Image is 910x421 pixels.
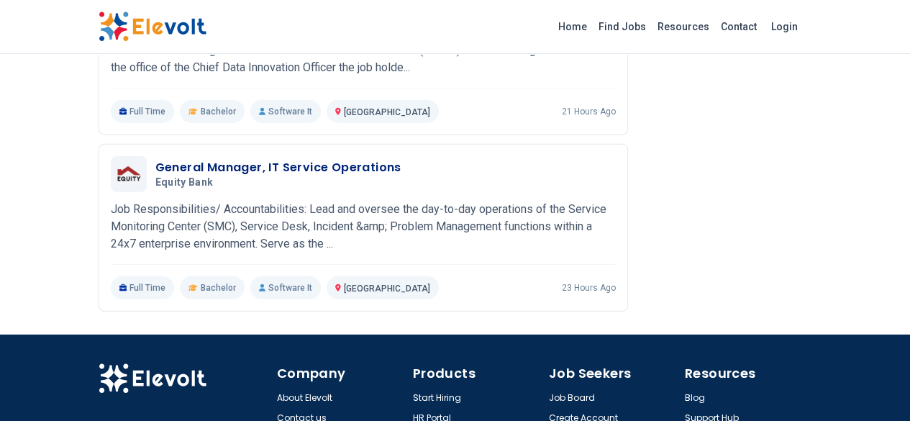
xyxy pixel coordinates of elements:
[593,15,652,38] a: Find Jobs
[111,276,175,299] p: Full Time
[838,352,910,421] iframe: Chat Widget
[114,164,143,184] img: Equity Bank
[685,392,705,404] a: Blog
[685,363,812,384] h4: Resources
[552,15,593,38] a: Home
[111,201,616,253] p: Job Responsibilities/ Accountabilities: Lead and oversee the day-to-day operations of the Service...
[99,12,206,42] img: Elevolt
[344,284,430,294] span: [GEOGRAPHIC_DATA]
[413,392,461,404] a: Start Hiring
[549,392,595,404] a: Job Board
[277,392,332,404] a: About Elevolt
[277,363,404,384] h4: Company
[763,12,806,41] a: Login
[344,107,430,117] span: [GEOGRAPHIC_DATA]
[111,156,616,299] a: Equity BankGeneral Manager, IT Service OperationsEquity BankJob Responsibilities/ Accountabilitie...
[715,15,763,38] a: Contact
[155,159,401,176] h3: General Manager, IT Service Operations
[201,282,236,294] span: Bachelor
[250,100,321,123] p: Software It
[250,276,321,299] p: Software It
[155,176,214,189] span: Equity Bank
[549,363,676,384] h4: Job Seekers
[652,15,715,38] a: Resources
[413,363,540,384] h4: Products
[562,106,616,117] p: 21 hours ago
[201,106,236,117] span: Bachelor
[111,100,175,123] p: Full Time
[99,363,206,394] img: Elevolt
[562,282,616,294] p: 23 hours ago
